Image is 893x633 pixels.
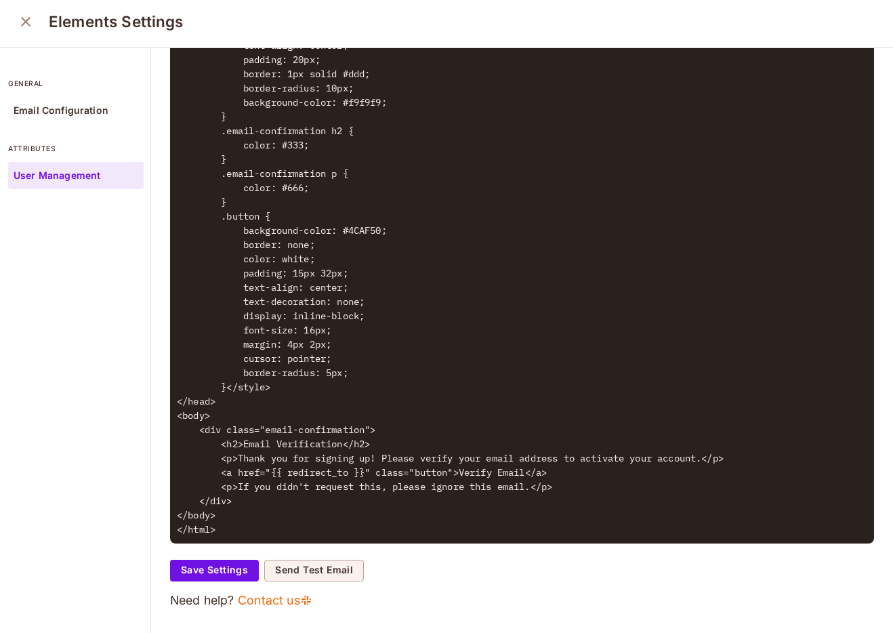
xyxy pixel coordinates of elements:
button: close [12,8,39,35]
h3: Elements Settings [49,12,184,31]
p: Email Configuration [14,105,108,116]
p: general [8,78,144,89]
button: Save Settings [170,560,259,581]
p: User Management [14,170,100,181]
p: attributes [8,143,144,154]
a: Contact us [238,592,313,609]
button: Send Test Email [264,560,364,581]
p: Need help? [170,592,874,609]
